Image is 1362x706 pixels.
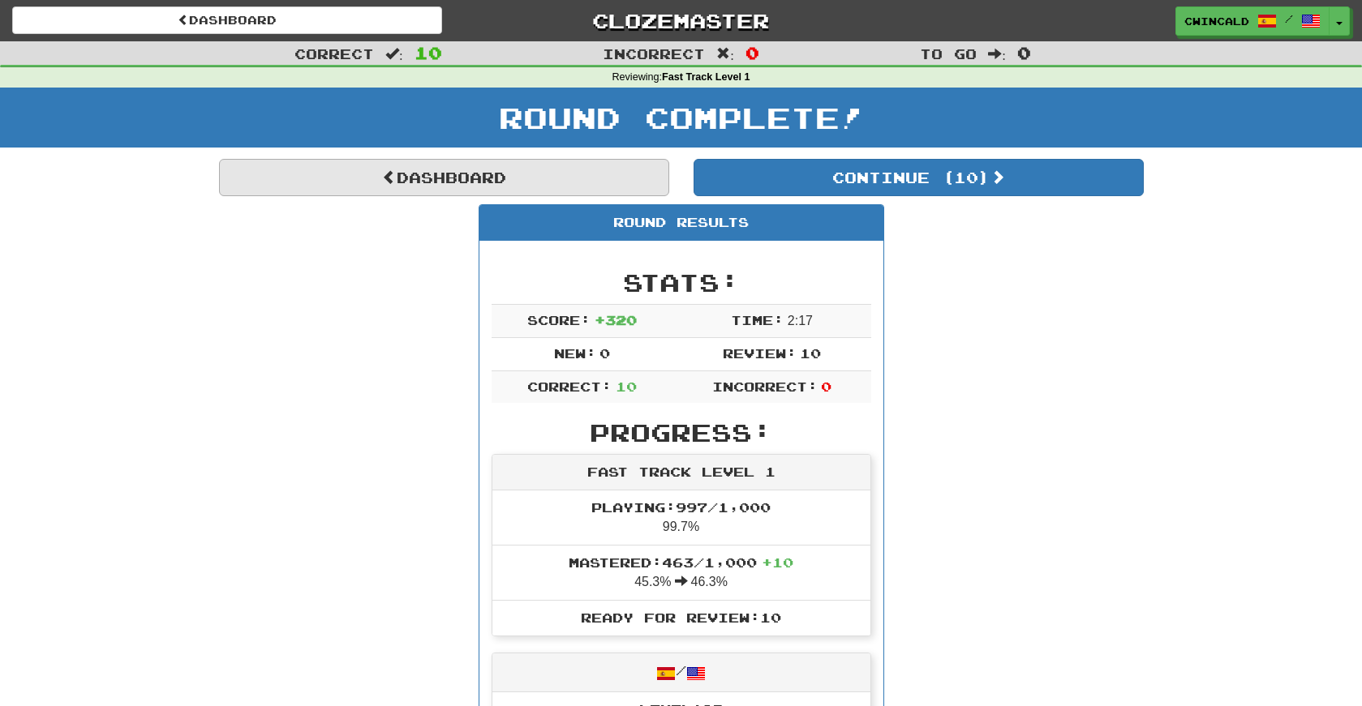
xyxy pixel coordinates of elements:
[569,554,793,570] span: Mastered: 463 / 1,000
[1175,6,1330,36] a: cwincald /
[591,499,771,515] span: Playing: 997 / 1,000
[527,379,612,394] span: Correct:
[821,379,831,394] span: 0
[595,312,637,327] span: + 320
[527,312,591,327] span: Score:
[12,6,442,34] a: Dashboard
[492,455,870,490] div: Fast Track Level 1
[385,47,403,61] span: :
[616,379,637,394] span: 10
[788,314,813,327] span: 2 : 17
[694,159,1144,196] button: Continue (10)
[492,269,871,296] h2: Stats:
[920,45,977,62] span: To go
[6,101,1356,134] h1: Round Complete!
[731,312,784,327] span: Time:
[745,43,759,62] span: 0
[988,47,1006,61] span: :
[762,554,793,570] span: + 10
[662,71,750,83] strong: Fast Track Level 1
[723,345,797,361] span: Review:
[1184,14,1249,28] span: cwincald
[800,345,821,361] span: 10
[219,159,669,196] a: Dashboard
[479,205,883,241] div: Round Results
[415,43,442,62] span: 10
[492,490,870,546] li: 99.7%
[603,45,705,62] span: Incorrect
[554,345,596,361] span: New:
[712,379,818,394] span: Incorrect:
[466,6,896,35] a: Clozemaster
[716,47,734,61] span: :
[492,653,870,691] div: /
[1285,13,1293,24] span: /
[581,610,781,625] span: Ready for Review: 10
[1017,43,1031,62] span: 0
[492,545,870,601] li: 45.3% 46.3%
[492,419,871,446] h2: Progress:
[294,45,374,62] span: Correct
[599,345,610,361] span: 0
